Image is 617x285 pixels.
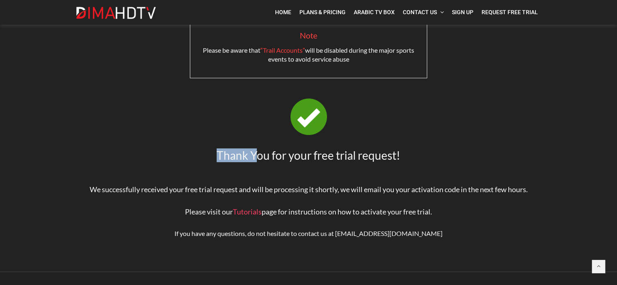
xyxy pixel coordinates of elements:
span: If you have any questions, do not hesitate to contact us at [EMAIL_ADDRESS][DOMAIN_NAME] [174,229,443,237]
span: Home [275,9,291,15]
img: tick [290,99,327,135]
span: We successfully received your free trial request and will be processing it shortly, we will email... [90,185,528,194]
a: Sign Up [448,4,477,21]
span: Thank You for your free trial request! [217,148,400,162]
span: Arabic TV Box [354,9,395,15]
span: Contact Us [403,9,437,15]
span: Please be aware that will be disabled during the major sports events to avoid service abuse [203,46,414,63]
span: Request Free Trial [482,9,538,15]
span: Plans & Pricing [299,9,346,15]
img: Dima HDTV [75,6,157,19]
a: Home [271,4,295,21]
span: Sign Up [452,9,473,15]
a: Tutorials [233,207,262,216]
a: Plans & Pricing [295,4,350,21]
a: Request Free Trial [477,4,542,21]
span: “Trail Accounts” [260,46,305,54]
a: Contact Us [399,4,448,21]
span: Note [300,30,317,40]
span: Please visit our page for instructions on how to activate your free trial. [185,207,432,216]
a: Back to top [592,260,605,273]
a: Arabic TV Box [350,4,399,21]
